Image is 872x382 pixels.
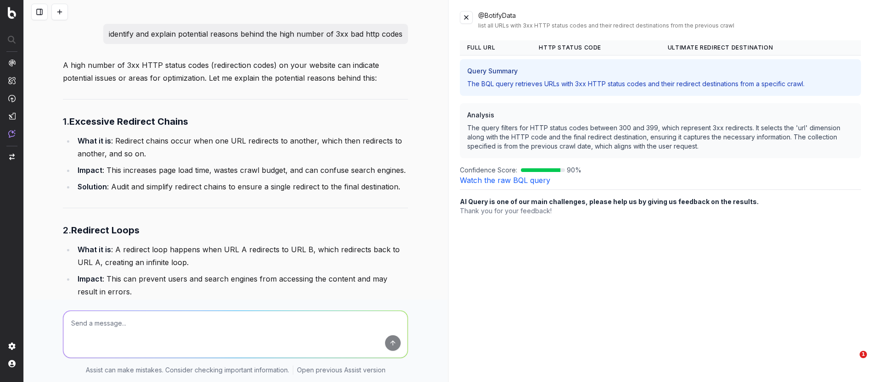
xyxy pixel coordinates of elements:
[478,11,861,29] div: @BotifyData
[8,112,16,120] img: Studio
[567,166,581,175] span: 90 %
[71,225,140,236] strong: Redirect Loops
[78,182,107,191] strong: Solution
[467,79,854,89] p: The BQL query retrieves URLs with 3xx HTTP status codes and their redirect destinations from a sp...
[297,365,386,375] a: Open previous Assist version
[460,40,532,55] th: Full URL
[467,111,854,120] h3: Analysis
[9,154,15,160] img: Switch project
[8,59,16,66] img: Analytics
[460,166,517,175] span: Confidence Score:
[8,130,16,138] img: Assist
[78,274,102,283] strong: Impact
[63,114,408,129] h3: 1.
[78,136,111,145] strong: What it is
[8,94,16,102] img: Activation
[63,59,408,84] p: A high number of 3xx HTTP status codes (redirection codes) on your website can indicate potential...
[860,351,867,358] span: 1
[8,7,16,19] img: Botify logo
[75,134,408,160] li: : Redirect chains occur when one URL redirects to another, which then redirects to another, and s...
[460,176,550,185] a: Watch the raw BQL query
[478,22,861,29] div: list all URLs with 3xx HTTP status codes and their redirect destinations from the previous crawl
[8,77,16,84] img: Intelligence
[69,116,188,127] strong: Excessive Redirect Chains
[63,223,408,238] h3: 2.
[460,198,759,205] b: AI Query is one of our main challenges, please help us by giving us feedback on the results.
[660,40,861,55] th: Ultimate Redirect Destination
[467,66,854,76] h3: Query Summary
[86,365,289,375] p: Assist can make mistakes. Consider checking important information.
[460,206,861,216] div: Thank you for your feedback!
[109,28,402,40] p: identify and explain potential reasons behind the high number of 3xx bad http codes
[78,166,102,175] strong: Impact
[531,40,660,55] th: HTTP Status Code
[78,245,111,254] strong: What it is
[841,351,863,373] iframe: Intercom live chat
[467,123,854,151] p: The query filters for HTTP status codes between 300 and 399, which represent 3xx redirects. It se...
[75,180,408,193] li: : Audit and simplify redirect chains to ensure a single redirect to the final destination.
[75,164,408,177] li: : This increases page load time, wastes crawl budget, and can confuse search engines.
[8,343,16,350] img: Setting
[75,243,408,269] li: : A redirect loop happens when URL A redirects to URL B, which redirects back to URL A, creating ...
[8,360,16,367] img: My account
[75,272,408,298] li: : This can prevent users and search engines from accessing the content and may result in errors.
